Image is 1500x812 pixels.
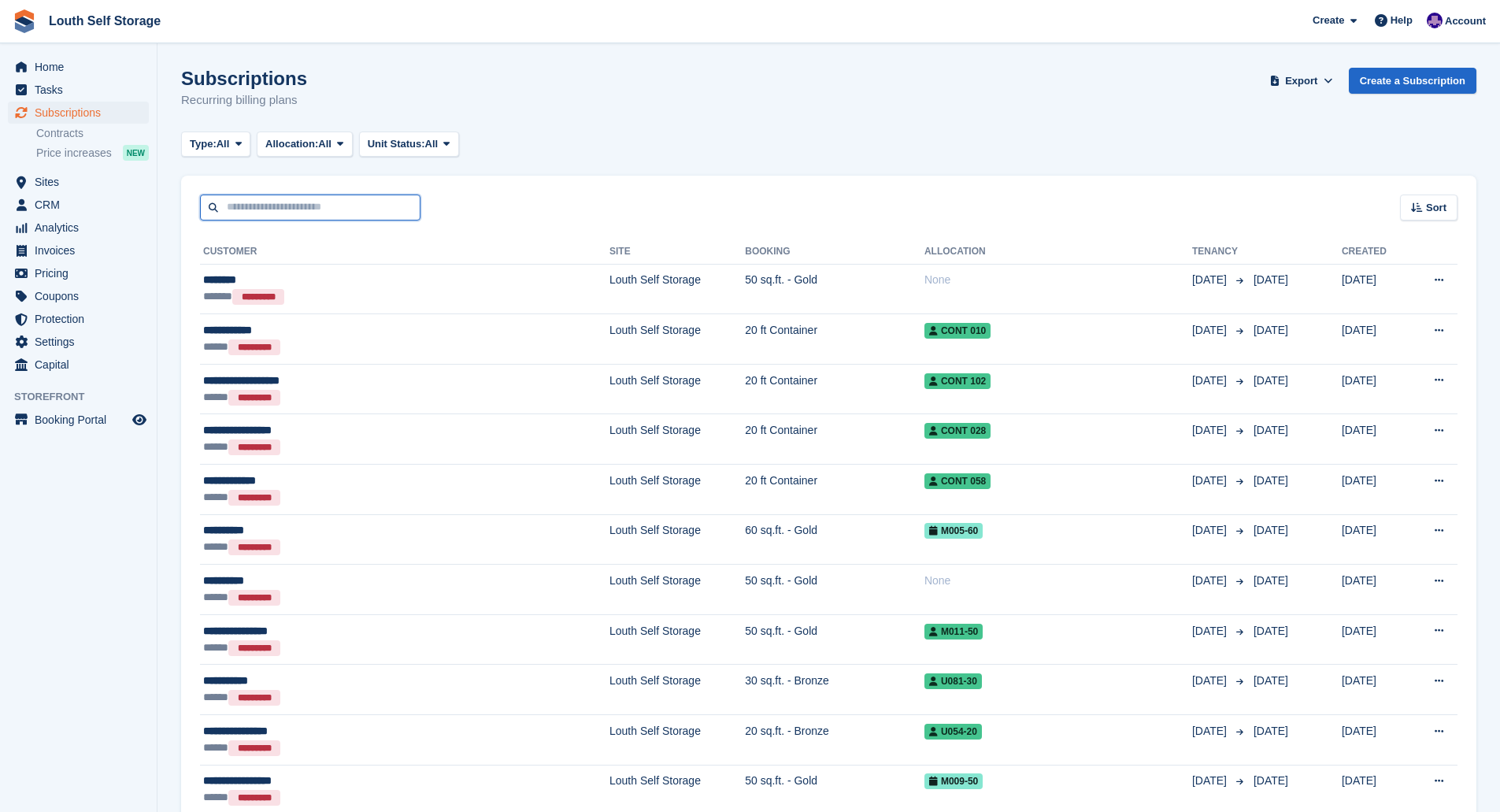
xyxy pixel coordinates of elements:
[1192,522,1230,539] span: [DATE]
[1313,13,1344,28] span: Create
[1192,239,1247,265] th: Tenancy
[1192,373,1230,389] span: [DATE]
[745,264,924,314] td: 50 sq.ft. - Gold
[1254,374,1288,387] span: [DATE]
[609,614,745,665] td: Louth Self Storage
[1254,674,1288,687] span: [DATE]
[1254,474,1288,487] span: [DATE]
[924,724,982,740] span: U054-20
[609,364,745,414] td: Louth Self Storage
[8,262,149,284] a: menu
[265,136,318,152] span: Allocation:
[1391,13,1413,28] span: Help
[609,665,745,715] td: Louth Self Storage
[8,102,149,124] a: menu
[1254,424,1288,436] span: [DATE]
[1342,715,1409,766] td: [DATE]
[1427,13,1443,28] img: Matthew Frith
[1254,524,1288,536] span: [DATE]
[8,239,149,261] a: menu
[8,354,149,376] a: menu
[8,194,149,216] a: menu
[1342,614,1409,665] td: [DATE]
[1342,364,1409,414] td: [DATE]
[425,136,439,152] span: All
[13,9,36,33] img: stora-icon-8386f47178a22dfd0bd8f6a31ec36ba5ce8667c1dd55bd0f319d3a0aa187defe.svg
[1254,273,1288,286] span: [DATE]
[609,465,745,515] td: Louth Self Storage
[318,136,331,152] span: All
[609,414,745,465] td: Louth Self Storage
[924,423,991,439] span: Cont 028
[745,715,924,766] td: 20 sq.ft. - Bronze
[1254,625,1288,637] span: [DATE]
[1192,673,1230,689] span: [DATE]
[8,409,149,431] a: menu
[257,132,353,158] button: Allocation: All
[35,331,129,353] span: Settings
[181,91,307,109] p: Recurring billing plans
[1342,264,1409,314] td: [DATE]
[1254,725,1288,737] span: [DATE]
[1192,723,1230,740] span: [DATE]
[924,323,991,339] span: Cont 010
[190,136,217,152] span: Type:
[35,79,129,101] span: Tasks
[35,102,129,124] span: Subscriptions
[368,136,425,152] span: Unit Status:
[1342,465,1409,515] td: [DATE]
[1192,573,1230,589] span: [DATE]
[35,194,129,216] span: CRM
[609,514,745,565] td: Louth Self Storage
[1342,414,1409,465] td: [DATE]
[181,68,307,89] h1: Subscriptions
[1254,774,1288,787] span: [DATE]
[1192,272,1230,288] span: [DATE]
[1426,200,1446,216] span: Sort
[1342,239,1409,265] th: Created
[745,665,924,715] td: 30 sq.ft. - Bronze
[35,285,129,307] span: Coupons
[1192,322,1230,339] span: [DATE]
[924,624,983,640] span: M011-50
[8,285,149,307] a: menu
[14,389,157,405] span: Storefront
[35,262,129,284] span: Pricing
[181,132,250,158] button: Type: All
[924,473,991,489] span: Cont 058
[745,314,924,365] td: 20 ft Container
[8,308,149,330] a: menu
[924,239,1192,265] th: Allocation
[924,373,991,389] span: Cont 102
[1192,623,1230,640] span: [DATE]
[130,410,149,429] a: Preview store
[8,171,149,193] a: menu
[35,217,129,239] span: Analytics
[924,523,983,539] span: M005-60
[745,565,924,615] td: 50 sq.ft. - Gold
[609,565,745,615] td: Louth Self Storage
[8,331,149,353] a: menu
[609,264,745,314] td: Louth Self Storage
[1342,665,1409,715] td: [DATE]
[1342,314,1409,365] td: [DATE]
[359,132,459,158] button: Unit Status: All
[123,145,149,161] div: NEW
[36,126,149,141] a: Contracts
[1445,13,1486,29] span: Account
[1267,68,1336,94] button: Export
[8,56,149,78] a: menu
[924,272,1192,288] div: None
[745,239,924,265] th: Booking
[609,715,745,766] td: Louth Self Storage
[43,8,167,34] a: Louth Self Storage
[924,773,983,789] span: M009-50
[1349,68,1476,94] a: Create a Subscription
[217,136,230,152] span: All
[745,414,924,465] td: 20 ft Container
[745,364,924,414] td: 20 ft Container
[8,217,149,239] a: menu
[924,573,1192,589] div: None
[745,465,924,515] td: 20 ft Container
[609,314,745,365] td: Louth Self Storage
